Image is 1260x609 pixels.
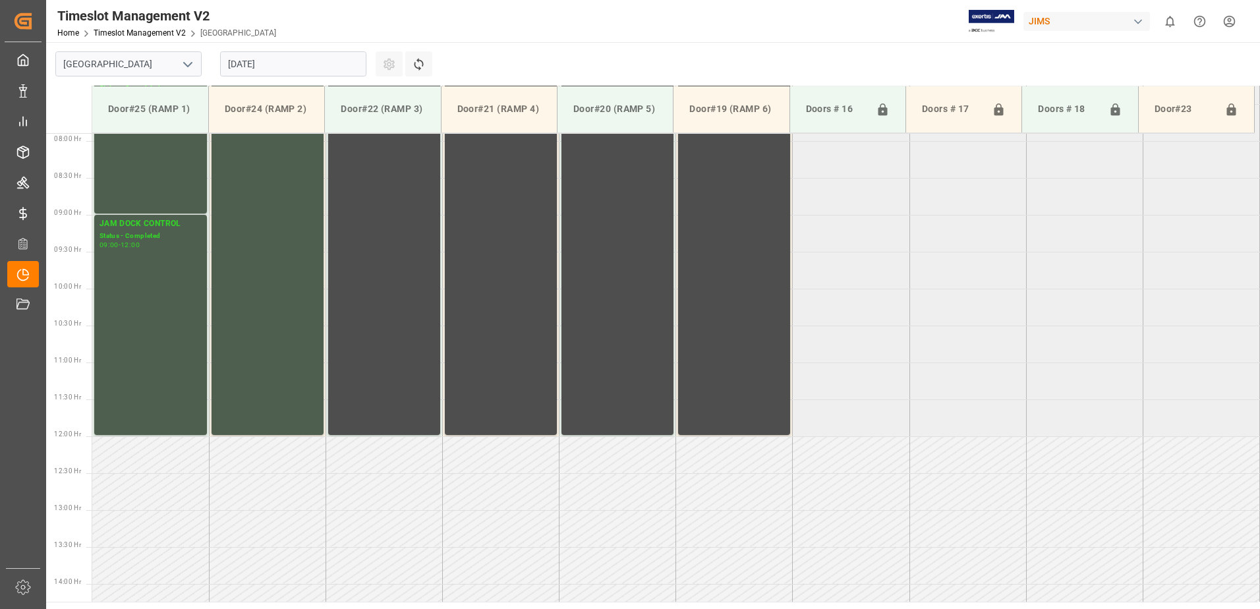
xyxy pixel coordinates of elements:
div: Door#25 (RAMP 1) [103,97,198,121]
div: Door#24 (RAMP 2) [219,97,314,121]
div: Doors # 16 [801,97,871,122]
span: 09:00 Hr [54,209,81,216]
button: open menu [177,54,197,74]
span: 11:30 Hr [54,393,81,401]
span: 14:00 Hr [54,578,81,585]
span: 11:00 Hr [54,357,81,364]
div: - [119,242,121,248]
div: Door#19 (RAMP 6) [684,97,778,121]
input: DD.MM.YYYY [220,51,366,76]
div: JIMS [1023,12,1150,31]
div: JAM DOCK CONTROL [100,217,202,231]
span: 13:00 Hr [54,504,81,511]
div: Door#21 (RAMP 4) [452,97,546,121]
img: Exertis%20JAM%20-%20Email%20Logo.jpg_1722504956.jpg [969,10,1014,33]
span: 08:00 Hr [54,135,81,142]
div: Doors # 18 [1033,97,1102,122]
div: 12:00 [121,242,140,248]
button: show 0 new notifications [1155,7,1185,36]
span: 10:00 Hr [54,283,81,290]
span: 08:30 Hr [54,172,81,179]
span: 10:30 Hr [54,320,81,327]
div: Door#22 (RAMP 3) [335,97,430,121]
a: Home [57,28,79,38]
a: Timeslot Management V2 [94,28,186,38]
div: Doors # 17 [917,97,987,122]
div: Door#20 (RAMP 5) [568,97,662,121]
div: Door#23 [1149,97,1219,122]
span: 12:00 Hr [54,430,81,438]
div: Status - Completed [100,231,202,242]
span: 09:30 Hr [54,246,81,253]
span: 12:30 Hr [54,467,81,475]
div: 09:00 [100,242,119,248]
input: Type to search/select [55,51,202,76]
button: JIMS [1023,9,1155,34]
span: 13:30 Hr [54,541,81,548]
div: Timeslot Management V2 [57,6,276,26]
button: Help Center [1185,7,1215,36]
